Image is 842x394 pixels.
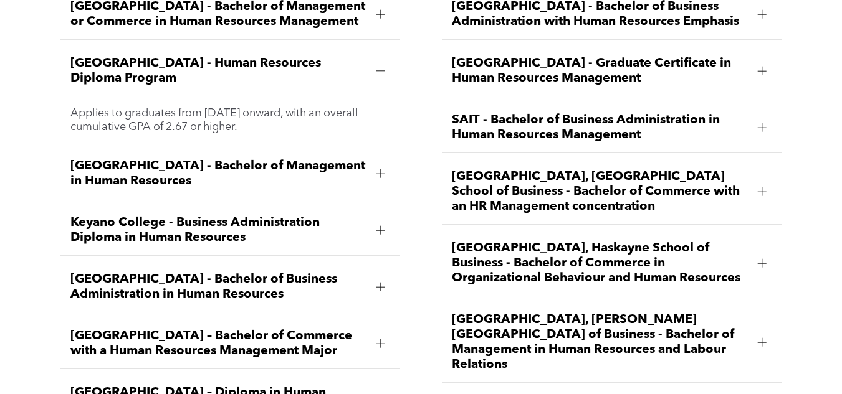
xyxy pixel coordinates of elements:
[452,56,748,86] span: [GEOGRAPHIC_DATA] - Graduate Certificate in Human Resources Management
[70,106,390,134] p: Applies to graduates from [DATE] onward, with an overall cumulative GPA of 2.67 or higher.
[452,169,748,214] span: [GEOGRAPHIC_DATA], [GEOGRAPHIC_DATA] School of Business - Bachelor of Commerce with an HR Managem...
[452,241,748,286] span: [GEOGRAPHIC_DATA], Haskayne School of Business - Bachelor of Commerce in Organizational Behaviour...
[70,215,366,245] span: Keyano College - Business Administration Diploma in Human Resources
[70,159,366,189] span: [GEOGRAPHIC_DATA] - Bachelor of Management in Human Resources
[452,113,748,143] span: SAIT - Bachelor of Business Administration in Human Resources Management
[70,56,366,86] span: [GEOGRAPHIC_DATA] - Human Resources Diploma Program
[70,329,366,359] span: [GEOGRAPHIC_DATA] – Bachelor of Commerce with a Human Resources Management Major
[452,312,748,372] span: [GEOGRAPHIC_DATA], [PERSON_NAME][GEOGRAPHIC_DATA] of Business - Bachelor of Management in Human R...
[70,272,366,302] span: [GEOGRAPHIC_DATA] - Bachelor of Business Administration in Human Resources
